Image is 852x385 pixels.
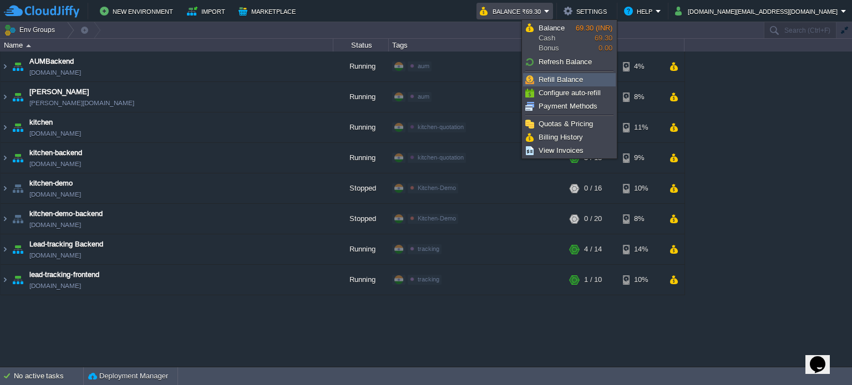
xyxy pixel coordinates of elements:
img: AMDAwAAAACH5BAEAAAAALAAAAAABAAEAAAICRAEAOw== [1,82,9,112]
img: AMDAwAAAACH5BAEAAAAALAAAAAABAAEAAAICRAEAOw== [10,234,26,264]
span: Balance [539,24,565,32]
img: AMDAwAAAACH5BAEAAAAALAAAAAABAAEAAAICRAEAOw== [10,204,26,234]
img: AMDAwAAAACH5BAEAAAAALAAAAAABAAEAAAICRAEAOw== [10,173,26,203]
span: Cash Bonus [539,23,576,53]
a: [PERSON_NAME] [29,86,89,97]
div: 1 / 10 [584,265,602,295]
span: tracking [418,276,439,283]
div: Name [1,39,333,52]
button: Marketplace [239,4,299,18]
div: Status [334,39,388,52]
a: kitchen [29,117,53,128]
img: AMDAwAAAACH5BAEAAAAALAAAAAABAAEAAAICRAEAOw== [1,204,9,234]
span: Refresh Balance [539,58,592,66]
img: AMDAwAAAACH5BAEAAAAALAAAAAABAAEAAAICRAEAOw== [1,234,9,264]
div: No active tasks [14,367,83,385]
span: Payment Methods [539,102,597,110]
img: AMDAwAAAACH5BAEAAAAALAAAAAABAAEAAAICRAEAOw== [10,112,26,142]
div: 4 / 14 [584,234,602,264]
a: AUMBackend [29,56,74,67]
span: Kitchen-Demo [418,215,456,222]
a: kitchen-demo-backend [29,208,103,219]
a: [DOMAIN_NAME] [29,67,81,78]
iframe: chat widget [805,341,841,374]
img: AMDAwAAAACH5BAEAAAAALAAAAAABAAEAAAICRAEAOw== [26,44,31,47]
div: 8% [623,204,659,234]
button: Env Groups [4,22,59,38]
div: 4% [623,52,659,81]
img: AMDAwAAAACH5BAEAAAAALAAAAAABAAEAAAICRAEAOw== [1,173,9,203]
img: AMDAwAAAACH5BAEAAAAALAAAAAABAAEAAAICRAEAOw== [10,265,26,295]
a: Configure auto-refill [524,87,615,99]
span: Kitchen-Demo [418,184,456,191]
button: Balance ₹69.30 [480,4,544,18]
span: aum [418,93,429,100]
span: View Invoices [539,146,584,155]
span: kitchen-quotation [418,154,464,161]
div: Running [333,143,389,173]
span: Configure auto-refill [539,89,601,97]
button: Deployment Manager [88,371,168,382]
div: 10% [623,265,659,295]
img: AMDAwAAAACH5BAEAAAAALAAAAAABAAEAAAICRAEAOw== [1,112,9,142]
span: tracking [418,245,439,252]
div: Running [333,112,389,142]
a: Refill Balance [524,74,615,86]
div: Usage [567,39,684,52]
span: Quotas & Pricing [539,120,593,128]
div: Running [333,265,389,295]
span: kitchen-quotation [418,124,464,130]
a: BalanceCashBonus69.30 (INR)69.300.00 [524,22,615,55]
div: 0 / 20 [584,204,602,234]
a: [DOMAIN_NAME] [29,250,81,261]
a: Refresh Balance [524,56,615,68]
a: Lead-tracking Backend [29,239,103,250]
button: [DOMAIN_NAME][EMAIL_ADDRESS][DOMAIN_NAME] [675,4,841,18]
a: Quotas & Pricing [524,118,615,130]
div: Running [333,234,389,264]
div: Stopped [333,204,389,234]
span: 69.30 0.00 [576,24,612,52]
a: [DOMAIN_NAME] [29,128,81,139]
div: 11% [623,112,659,142]
a: [DOMAIN_NAME] [29,189,81,200]
img: AMDAwAAAACH5BAEAAAAALAAAAAABAAEAAAICRAEAOw== [1,143,9,173]
div: 0 / 16 [584,173,602,203]
span: 69.30 (INR) [576,24,612,32]
div: Stopped [333,173,389,203]
a: kitchen-demo [29,178,73,189]
a: Payment Methods [524,100,615,112]
div: Tags [389,39,566,52]
a: View Invoices [524,145,615,157]
img: AMDAwAAAACH5BAEAAAAALAAAAAABAAEAAAICRAEAOw== [1,265,9,295]
a: Billing History [524,131,615,143]
img: AMDAwAAAACH5BAEAAAAALAAAAAABAAEAAAICRAEAOw== [10,143,26,173]
div: 8% [623,82,659,112]
img: AMDAwAAAACH5BAEAAAAALAAAAAABAAEAAAICRAEAOw== [10,52,26,81]
span: Billing History [539,133,583,141]
div: Running [333,52,389,81]
img: CloudJiffy [4,4,79,18]
div: Running [333,82,389,112]
span: aum [418,63,429,69]
span: Refill Balance [539,75,583,84]
a: lead-tracking-frontend [29,269,99,280]
div: 10% [623,173,659,203]
div: 9% [623,143,659,173]
button: New Environment [100,4,176,18]
div: 14% [623,234,659,264]
a: [PERSON_NAME][DOMAIN_NAME] [29,97,134,109]
a: [DOMAIN_NAME] [29,219,81,230]
img: AMDAwAAAACH5BAEAAAAALAAAAAABAAEAAAICRAEAOw== [1,52,9,81]
button: Settings [564,4,610,18]
img: AMDAwAAAACH5BAEAAAAALAAAAAABAAEAAAICRAEAOw== [10,82,26,112]
a: [DOMAIN_NAME] [29,158,81,170]
a: [DOMAIN_NAME] [29,280,81,291]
